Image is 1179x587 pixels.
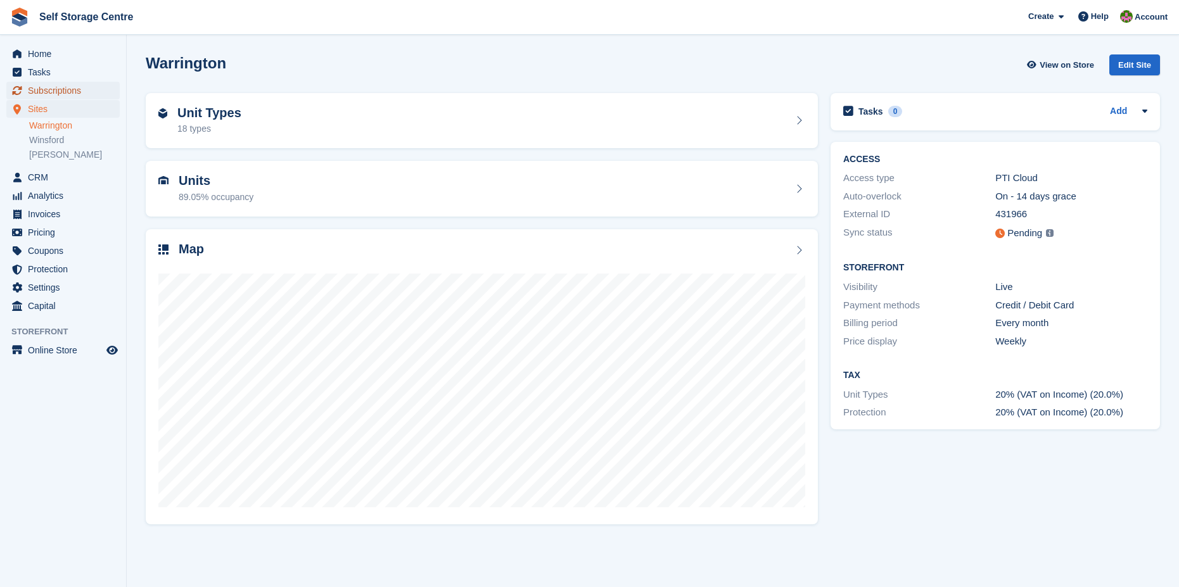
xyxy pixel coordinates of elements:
[6,279,120,296] a: menu
[6,242,120,260] a: menu
[28,100,104,118] span: Sites
[1091,10,1109,23] span: Help
[843,189,995,204] div: Auto-overlock
[843,405,995,420] div: Protection
[843,388,995,402] div: Unit Types
[995,405,1147,420] div: 20% (VAT on Income) (20.0%)
[34,6,138,27] a: Self Storage Centre
[177,122,241,136] div: 18 types
[28,224,104,241] span: Pricing
[6,224,120,241] a: menu
[28,82,104,99] span: Subscriptions
[995,189,1147,204] div: On - 14 days grace
[995,316,1147,331] div: Every month
[843,370,1147,381] h2: Tax
[179,242,204,256] h2: Map
[6,63,120,81] a: menu
[843,155,1147,165] h2: ACCESS
[1135,11,1168,23] span: Account
[843,298,995,313] div: Payment methods
[179,191,253,204] div: 89.05% occupancy
[146,93,818,149] a: Unit Types 18 types
[6,168,120,186] a: menu
[995,280,1147,294] div: Live
[105,343,120,358] a: Preview store
[843,171,995,186] div: Access type
[995,171,1147,186] div: PTI Cloud
[6,341,120,359] a: menu
[177,106,241,120] h2: Unit Types
[146,229,818,525] a: Map
[28,297,104,315] span: Capital
[843,225,995,241] div: Sync status
[158,244,169,255] img: map-icn-33ee37083ee616e46c38cad1a60f524a97daa1e2b2c8c0bc3eb3415660979fc1.svg
[146,161,818,217] a: Units 89.05% occupancy
[6,187,120,205] a: menu
[28,242,104,260] span: Coupons
[1120,10,1133,23] img: Robert Fletcher
[6,82,120,99] a: menu
[179,174,253,188] h2: Units
[158,176,169,185] img: unit-icn-7be61d7bf1b0ce9d3e12c5938cc71ed9869f7b940bace4675aadf7bd6d80202e.svg
[28,279,104,296] span: Settings
[28,63,104,81] span: Tasks
[29,134,120,146] a: Winsford
[28,45,104,63] span: Home
[11,325,126,338] span: Storefront
[6,100,120,118] a: menu
[1040,59,1094,72] span: View on Store
[995,298,1147,313] div: Credit / Debit Card
[1109,54,1160,80] a: Edit Site
[10,8,29,27] img: stora-icon-8386f47178a22dfd0bd8f6a31ec36ba5ce8667c1dd55bd0f319d3a0aa187defe.svg
[1046,229,1054,237] img: icon-info-grey-7440780725fd019a000dd9b08b2336e03edf1995a4989e88bcd33f0948082b44.svg
[995,334,1147,349] div: Weekly
[858,106,883,117] h2: Tasks
[1109,54,1160,75] div: Edit Site
[1007,226,1042,241] div: Pending
[28,341,104,359] span: Online Store
[843,280,995,294] div: Visibility
[6,297,120,315] a: menu
[995,207,1147,222] div: 431966
[1025,54,1099,75] a: View on Store
[146,54,226,72] h2: Warrington
[843,316,995,331] div: Billing period
[28,205,104,223] span: Invoices
[995,388,1147,402] div: 20% (VAT on Income) (20.0%)
[888,106,903,117] div: 0
[28,260,104,278] span: Protection
[28,187,104,205] span: Analytics
[29,149,120,161] a: [PERSON_NAME]
[158,108,167,118] img: unit-type-icn-2b2737a686de81e16bb02015468b77c625bbabd49415b5ef34ead5e3b44a266d.svg
[843,263,1147,273] h2: Storefront
[28,168,104,186] span: CRM
[6,45,120,63] a: menu
[1110,104,1127,119] a: Add
[1028,10,1054,23] span: Create
[6,205,120,223] a: menu
[29,120,120,132] a: Warrington
[843,207,995,222] div: External ID
[843,334,995,349] div: Price display
[6,260,120,278] a: menu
